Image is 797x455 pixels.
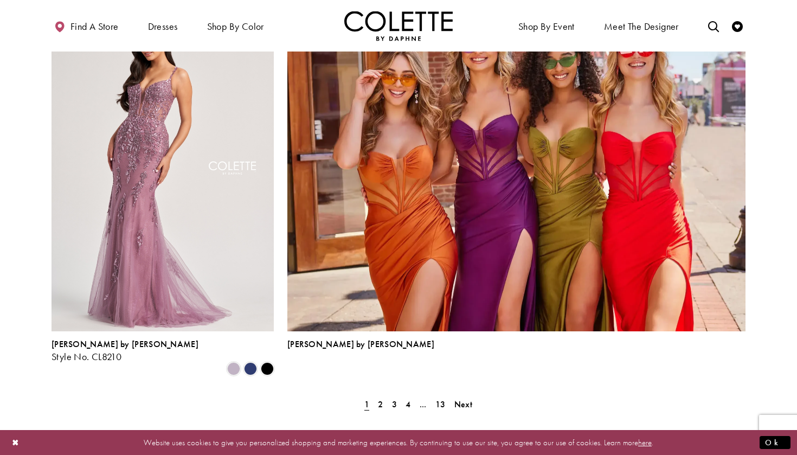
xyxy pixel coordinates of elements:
button: Submit Dialog [760,435,790,449]
span: 2 [378,399,383,410]
span: Shop by color [207,21,264,32]
span: Meet the designer [604,21,679,32]
a: ... [416,396,430,412]
span: Dresses [145,11,181,41]
a: Visit Home Page [344,11,453,41]
a: Next Page [451,396,475,412]
span: Shop By Event [518,21,575,32]
i: Black [261,362,274,375]
span: Shop by color [204,11,267,41]
a: Visit Colette by Daphne Style No. CL8210 Page [52,8,274,331]
span: 1 [364,399,369,410]
span: Style No. CL8210 [52,350,121,363]
p: Website uses cookies to give you personalized shopping and marketing experiences. By continuing t... [78,435,719,450]
a: Meet the designer [601,11,682,41]
a: Page 13 [432,396,449,412]
span: Next [454,399,472,410]
span: [PERSON_NAME] by [PERSON_NAME] [287,338,434,350]
span: Find a store [70,21,119,32]
a: Toggle search [705,11,722,41]
span: Current Page [361,396,372,412]
button: Close Dialog [7,433,25,452]
a: Page 4 [402,396,414,412]
a: here [638,437,652,447]
span: 13 [435,399,446,410]
span: 3 [392,399,397,410]
i: Heather [227,362,240,375]
a: Page 2 [375,396,386,412]
img: Colette by Daphne [344,11,453,41]
span: 4 [406,399,410,410]
a: Check Wishlist [729,11,745,41]
span: [PERSON_NAME] by [PERSON_NAME] [52,338,198,350]
span: ... [420,399,427,410]
i: Navy Blue [244,362,257,375]
a: Page 3 [389,396,400,412]
div: Colette by Daphne Style No. CL8210 [52,339,198,362]
a: Find a store [52,11,121,41]
span: Dresses [148,21,178,32]
span: Shop By Event [516,11,577,41]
